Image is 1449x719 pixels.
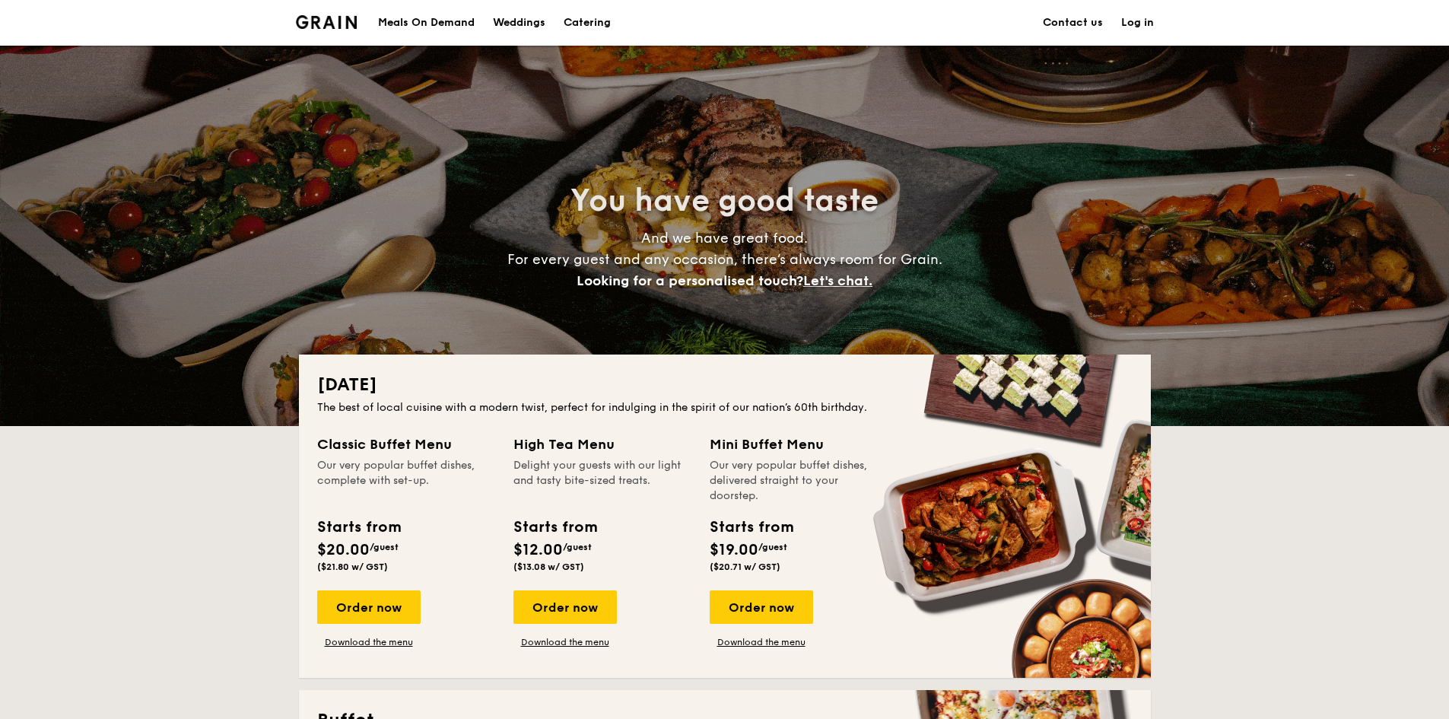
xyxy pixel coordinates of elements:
div: Delight your guests with our light and tasty bite-sized treats. [513,458,691,504]
span: $12.00 [513,541,563,559]
a: Logotype [296,15,357,29]
div: Order now [513,590,617,624]
div: Classic Buffet Menu [317,434,495,455]
div: The best of local cuisine with a modern twist, perfect for indulging in the spirit of our nation’... [317,400,1133,415]
div: Mini Buffet Menu [710,434,888,455]
a: Download the menu [317,636,421,648]
div: Order now [317,590,421,624]
span: $19.00 [710,541,758,559]
span: $20.00 [317,541,370,559]
span: ($20.71 w/ GST) [710,562,780,572]
div: Our very popular buffet dishes, delivered straight to your doorstep. [710,458,888,504]
img: Grain [296,15,357,29]
h2: [DATE] [317,373,1133,397]
div: Order now [710,590,813,624]
span: ($13.08 w/ GST) [513,562,584,572]
span: /guest [758,542,787,552]
span: /guest [563,542,592,552]
div: Starts from [710,516,793,539]
div: Our very popular buffet dishes, complete with set-up. [317,458,495,504]
a: Download the menu [513,636,617,648]
a: Download the menu [710,636,813,648]
div: High Tea Menu [513,434,691,455]
span: ($21.80 w/ GST) [317,562,388,572]
span: Let's chat. [803,272,872,289]
span: /guest [370,542,399,552]
div: Starts from [513,516,596,539]
div: Starts from [317,516,400,539]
